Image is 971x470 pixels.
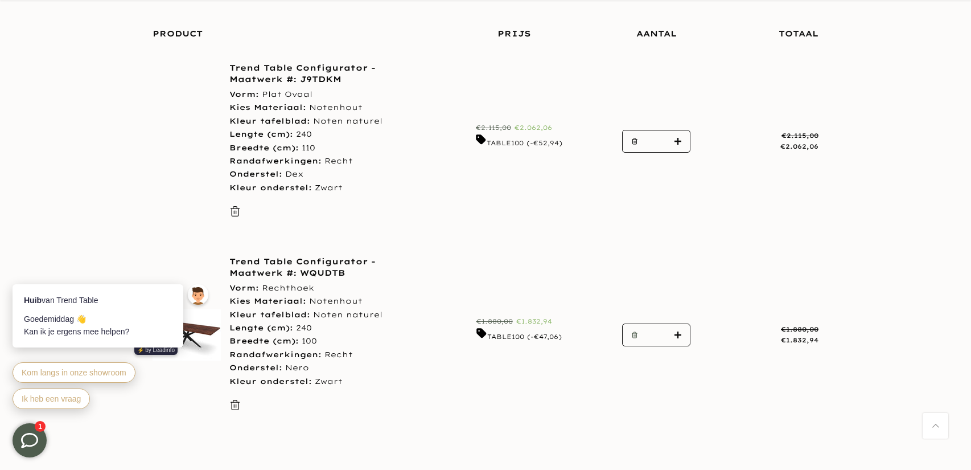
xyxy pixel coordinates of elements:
[515,122,552,134] ins: €2.062,06
[229,89,259,99] strong: Vorm:
[229,377,312,386] strong: Kleur onderstel:
[23,156,171,168] div: van Trend Table
[285,169,304,178] span: Dex
[229,283,259,292] strong: Vorm:
[144,27,429,41] div: Product
[296,129,312,138] span: 240
[187,146,207,166] img: default-male-avatar.jpg
[302,143,315,152] span: 110
[11,224,134,244] button: Kom langs in onze showroom
[229,336,299,345] strong: Breedte (cm):
[262,283,314,292] span: Rechthoek
[447,328,591,343] li: TABLE100 (-€47,06)
[476,124,511,132] del: €2.115,00
[133,207,177,216] a: ⚡️ by Leadinfo
[599,27,713,41] div: Aantal
[229,310,310,319] strong: Kleur tafelblad:
[713,27,827,41] div: Totaal
[229,256,420,279] a: Trend Table Configurator - Maatwerk #: WQUDTB
[781,336,818,344] span: €1.832,94
[20,230,125,239] span: Kom langs in onze showroom
[229,129,293,138] strong: Lengte (cm):
[229,323,293,332] strong: Lengte (cm):
[229,62,420,85] a: Trend Table Configurator - Maatwerk #: J9TDKM
[229,103,306,112] strong: Kies Materiaal:
[1,412,58,469] iframe: toggle-frame
[11,250,89,271] button: Ik heb een vraag
[229,143,299,152] strong: Breedte (cm):
[23,174,171,200] div: Goedemiddag 👋 Kan ik je ergens mee helpen?
[20,256,80,265] span: Ik heb een vraag
[313,310,382,319] span: Noten naturel
[262,89,312,99] span: Plat Ovaal
[516,316,552,328] ins: €1.832,94
[229,296,306,305] strong: Kies Materiaal:
[23,157,40,166] strong: Huib
[229,116,310,125] strong: Kleur tafelblad:
[781,325,818,333] s: €1.880,00
[447,134,591,149] li: TABLE100 (-€52,94)
[309,103,363,112] span: Notenhout
[229,350,322,359] strong: Randafwerkingen:
[229,183,312,192] strong: Kleur onderstel:
[229,156,322,165] strong: Randafwerkingen:
[780,142,818,150] span: €2.062,06
[285,363,309,372] span: Nero
[324,350,353,359] span: Recht
[315,377,343,386] span: Zwart
[229,363,282,372] strong: Onderstel:
[313,116,382,125] span: Noten naturel
[302,336,317,345] span: 100
[324,156,353,165] span: Recht
[1,138,223,423] iframe: bot-iframe
[781,132,818,140] s: €2.115,00
[309,296,363,305] span: Notenhout
[923,413,948,439] a: Terug naar boven
[229,169,282,178] strong: Onderstel:
[315,183,343,192] span: Zwart
[476,317,513,325] del: €1.880,00
[429,27,599,41] div: Prijs
[296,323,312,332] span: 240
